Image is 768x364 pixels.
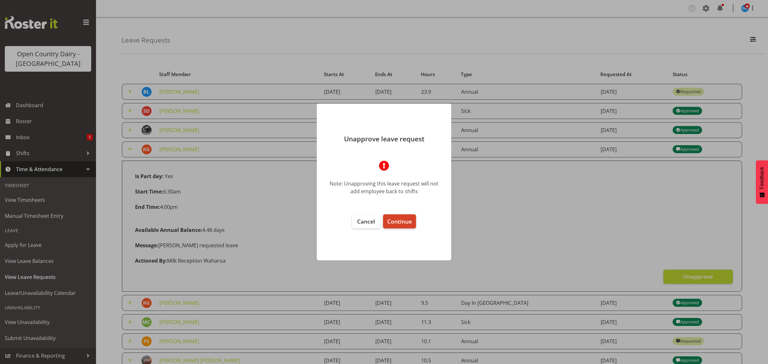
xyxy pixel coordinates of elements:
[323,136,445,142] p: Unapprove leave request
[352,214,380,228] button: Cancel
[357,218,375,225] span: Cancel
[759,167,765,189] span: Feedback
[387,218,412,225] span: Continue
[383,214,416,228] button: Continue
[326,180,442,195] div: Note: Unapproving this leave request will not add employee back to shifts
[756,160,768,204] button: Feedback - Show survey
